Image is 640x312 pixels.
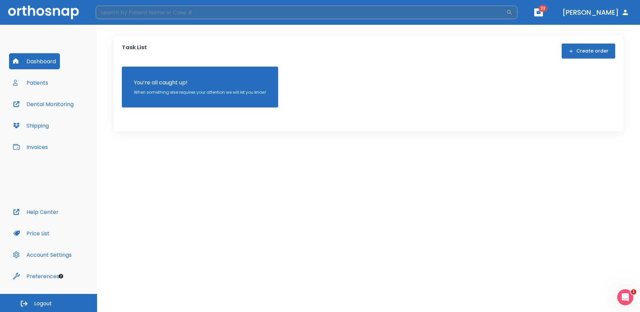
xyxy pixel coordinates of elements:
button: Account Settings [9,247,76,263]
button: Price List [9,225,54,241]
span: Logout [34,300,52,307]
button: Dashboard [9,53,60,69]
button: Invoices [9,139,52,155]
button: Preferences [9,268,63,284]
button: Shipping [9,118,53,134]
p: Task List [122,44,147,59]
img: Orthosnap [8,5,79,19]
p: You’re all caught up! [134,79,266,87]
button: Help Center [9,204,63,220]
button: [PERSON_NAME] [560,6,632,18]
span: 1 [631,289,636,295]
button: Create order [562,44,615,59]
iframe: Intercom live chat [617,289,633,305]
span: 23 [539,5,547,12]
button: Dental Monitoring [9,96,78,112]
p: When something else requires your attention we will let you know! [134,89,266,95]
input: Search by Patient Name or Case # [96,6,506,19]
button: Patients [9,75,52,91]
div: Tooltip anchor [58,273,64,279]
